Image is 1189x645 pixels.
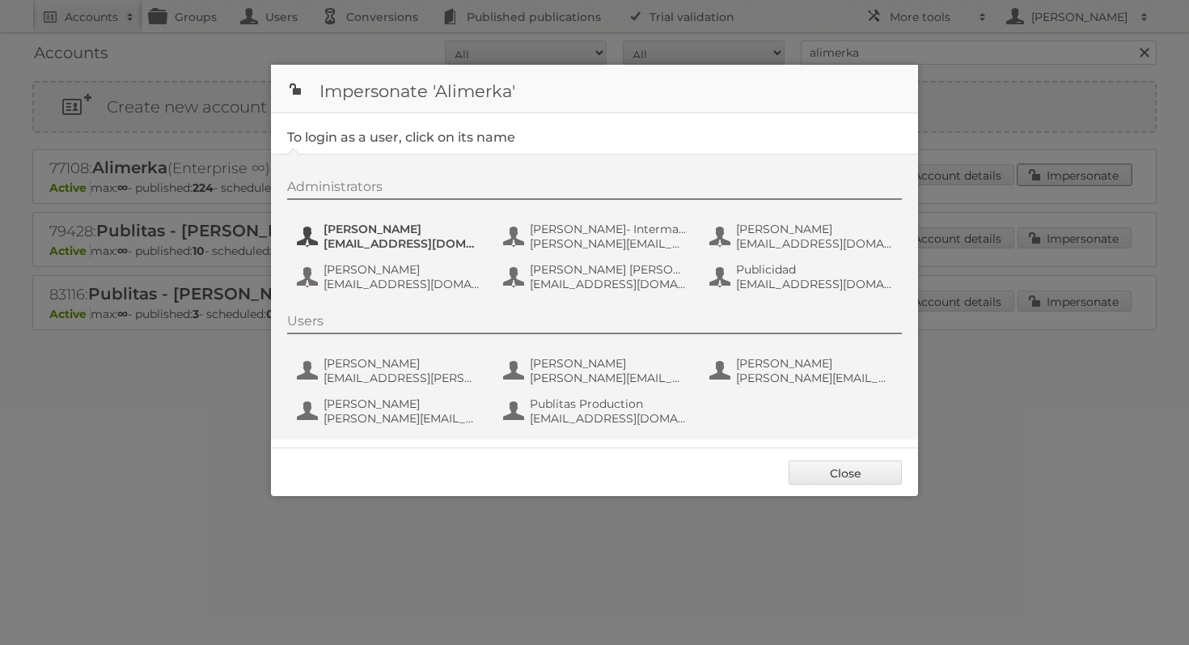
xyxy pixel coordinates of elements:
span: [PERSON_NAME] [PERSON_NAME] [530,262,687,277]
button: [PERSON_NAME]- Intermark [PERSON_NAME][EMAIL_ADDRESS][PERSON_NAME][PERSON_NAME][DOMAIN_NAME] [501,220,692,252]
button: Publicidad [EMAIL_ADDRESS][DOMAIN_NAME] [708,261,898,293]
button: [PERSON_NAME] [PERSON_NAME][EMAIL_ADDRESS][PERSON_NAME][DOMAIN_NAME] [501,354,692,387]
span: [EMAIL_ADDRESS][DOMAIN_NAME] [324,236,480,251]
span: [PERSON_NAME] [324,222,480,236]
button: [PERSON_NAME] [PERSON_NAME] [EMAIL_ADDRESS][DOMAIN_NAME] [501,261,692,293]
span: [PERSON_NAME][EMAIL_ADDRESS][DOMAIN_NAME] [324,411,480,426]
button: [PERSON_NAME] [PERSON_NAME][EMAIL_ADDRESS][DOMAIN_NAME] [295,395,485,427]
span: [EMAIL_ADDRESS][DOMAIN_NAME] [736,277,893,291]
span: [PERSON_NAME][EMAIL_ADDRESS][PERSON_NAME][DOMAIN_NAME] [530,371,687,385]
span: [PERSON_NAME] [324,356,480,371]
button: [PERSON_NAME] [PERSON_NAME][EMAIL_ADDRESS][DOMAIN_NAME] [708,354,898,387]
button: [PERSON_NAME] [EMAIL_ADDRESS][DOMAIN_NAME] [295,261,485,293]
button: [PERSON_NAME] [EMAIL_ADDRESS][DOMAIN_NAME] [708,220,898,252]
span: [EMAIL_ADDRESS][DOMAIN_NAME] [530,411,687,426]
span: Publicidad [736,262,893,277]
span: [PERSON_NAME] [736,222,893,236]
span: [EMAIL_ADDRESS][DOMAIN_NAME] [736,236,893,251]
h1: Impersonate 'Alimerka' [271,65,918,113]
div: Users [287,313,902,334]
span: [PERSON_NAME] [530,356,687,371]
span: [PERSON_NAME] [736,356,893,371]
legend: To login as a user, click on its name [287,129,515,145]
button: [PERSON_NAME] [EMAIL_ADDRESS][DOMAIN_NAME] [295,220,485,252]
span: [PERSON_NAME] [324,262,480,277]
span: [EMAIL_ADDRESS][PERSON_NAME][DOMAIN_NAME] [324,371,480,385]
button: [PERSON_NAME] [EMAIL_ADDRESS][PERSON_NAME][DOMAIN_NAME] [295,354,485,387]
button: Publitas Production [EMAIL_ADDRESS][DOMAIN_NAME] [501,395,692,427]
span: [PERSON_NAME][EMAIL_ADDRESS][DOMAIN_NAME] [736,371,893,385]
a: Close [789,460,902,485]
span: [PERSON_NAME][EMAIL_ADDRESS][PERSON_NAME][PERSON_NAME][DOMAIN_NAME] [530,236,687,251]
span: Publitas Production [530,397,687,411]
div: Administrators [287,179,902,200]
span: [PERSON_NAME]- Intermark [530,222,687,236]
span: [EMAIL_ADDRESS][DOMAIN_NAME] [530,277,687,291]
span: [PERSON_NAME] [324,397,480,411]
span: [EMAIL_ADDRESS][DOMAIN_NAME] [324,277,480,291]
